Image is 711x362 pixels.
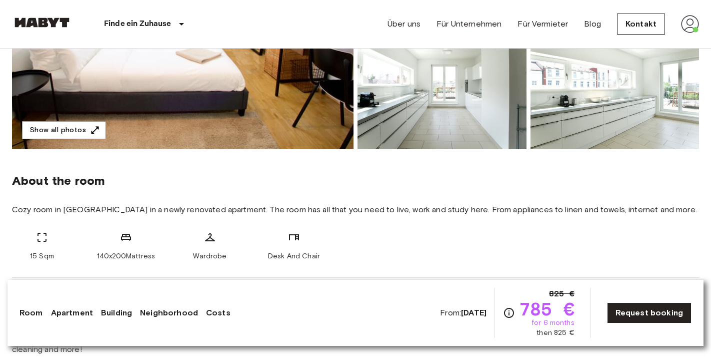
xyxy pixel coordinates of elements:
span: About the room [12,173,699,188]
img: Habyt [12,18,72,28]
a: Room [19,307,43,319]
span: then 825 € [536,328,574,338]
a: Request booking [607,302,691,323]
svg: Check cost overview for full price breakdown. Please note that discounts apply to new joiners onl... [503,307,515,319]
a: Apartment [51,307,93,319]
a: Costs [206,307,230,319]
span: From: [440,307,486,318]
img: Picture of unit DE-01-012-001-04H [357,18,526,149]
a: Neighborhood [140,307,198,319]
img: Picture of unit DE-01-012-001-04H [530,18,699,149]
span: Cozy room in [GEOGRAPHIC_DATA] in a newly renovated apartment. The room has all that you need to ... [12,204,699,215]
a: Kontakt [617,14,665,35]
a: Über uns [387,18,420,30]
button: Show all photos [22,121,106,140]
p: Finde ein Zuhause [104,18,171,30]
img: avatar [681,15,699,33]
span: for 6 months [531,318,574,328]
a: Building [101,307,132,319]
span: 15 Sqm [30,251,54,261]
span: Wardrobe [193,251,226,261]
a: Für Unternehmen [436,18,501,30]
a: Blog [584,18,601,30]
span: 785 € [519,300,574,318]
span: Desk And Chair [268,251,320,261]
a: Für Vermieter [517,18,568,30]
span: 825 € [549,288,574,300]
b: [DATE] [461,308,486,317]
span: 140x200Mattress [97,251,155,261]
